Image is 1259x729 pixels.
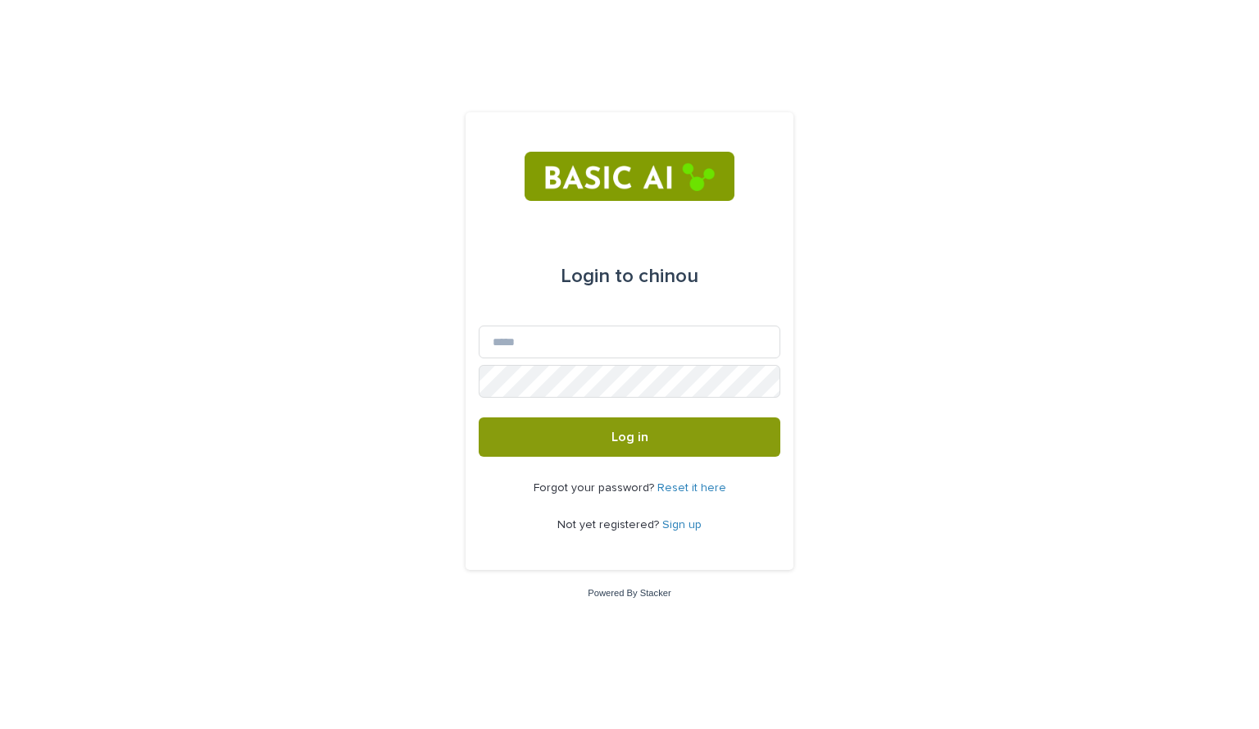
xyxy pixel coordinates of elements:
[534,482,657,494] span: Forgot your password?
[561,267,634,286] span: Login to
[662,519,702,531] a: Sign up
[611,431,648,444] span: Log in
[525,152,734,201] img: RtIB8pj2QQiOZo6waziI
[557,519,662,531] span: Not yet registered?
[657,482,726,494] a: Reset it here
[588,588,670,598] a: Powered By Stacker
[479,417,780,457] button: Log in
[561,253,698,299] div: chinou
